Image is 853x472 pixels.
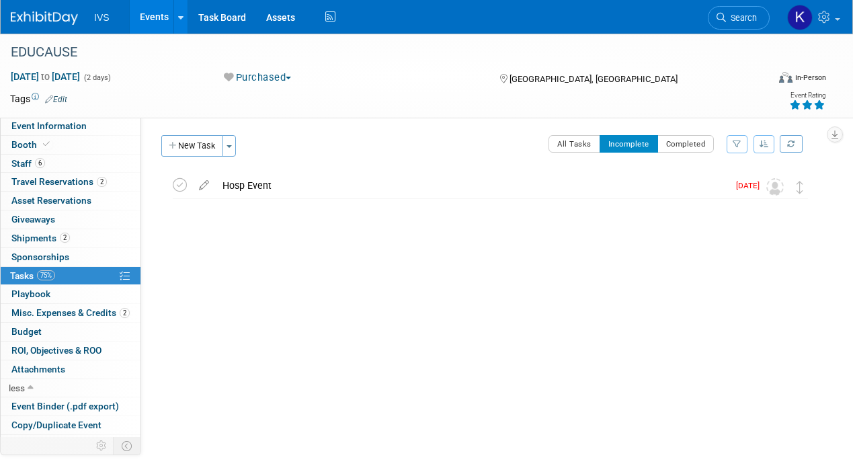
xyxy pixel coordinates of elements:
div: EDUCAUSE [6,40,756,65]
span: [GEOGRAPHIC_DATA], [GEOGRAPHIC_DATA] [510,74,678,84]
a: Event Information [1,117,140,135]
div: Hosp Event [216,174,728,197]
div: Event Rating [789,92,825,99]
span: less [9,383,25,393]
td: Personalize Event Tab Strip [90,437,114,455]
button: All Tasks [549,135,600,153]
span: [DATE] [DATE] [10,71,81,83]
span: Tasks [10,270,55,281]
span: Asset Reservations [11,195,91,206]
button: New Task [161,135,223,157]
span: Shipments [11,233,70,243]
span: [DATE] [736,181,766,190]
span: 2 [60,233,70,243]
td: Toggle Event Tabs [114,437,141,455]
a: ROI, Objectives & ROO [1,342,140,360]
img: ExhibitDay [11,11,78,25]
span: 75% [37,270,55,280]
a: Asset Reservations [1,192,140,210]
span: Search [726,13,757,23]
span: ROI, Objectives & ROO [11,345,101,356]
i: Booth reservation complete [43,141,50,148]
a: Copy/Duplicate Event [1,416,140,434]
span: Copy/Duplicate Event [11,420,101,430]
a: Refresh [780,135,803,153]
i: Move task [797,181,803,194]
a: Attachments [1,360,140,379]
span: Budget [11,326,42,337]
img: Kate Wroblewski [787,5,813,30]
span: Giveaways [11,214,55,225]
span: Event Binder (.pdf export) [11,401,119,411]
span: Sponsorships [11,251,69,262]
a: Giveaways [1,210,140,229]
a: Booth [1,136,140,154]
span: Staff [11,158,45,169]
a: Travel Reservations2 [1,173,140,191]
span: to [39,71,52,82]
span: Travel Reservations [11,176,107,187]
a: Search [708,6,770,30]
button: Completed [657,135,715,153]
a: Playbook [1,285,140,303]
td: Tags [10,92,67,106]
span: (2 days) [83,73,111,82]
a: Budget [1,323,140,341]
span: Playbook [11,288,50,299]
a: Sponsorships [1,248,140,266]
a: less [1,379,140,397]
span: IVS [94,12,110,23]
div: In-Person [795,73,826,83]
div: Event Format [707,70,826,90]
span: 2 [120,308,130,318]
a: Shipments2 [1,229,140,247]
img: Format-Inperson.png [779,72,793,83]
button: Incomplete [600,135,658,153]
span: Booth [11,139,52,150]
a: Staff6 [1,155,140,173]
a: Edit [45,95,67,104]
img: Unassigned [766,178,784,196]
button: Purchased [219,71,296,85]
a: Event Binder (.pdf export) [1,397,140,416]
span: Attachments [11,364,65,375]
span: 6 [35,158,45,168]
a: Tasks75% [1,267,140,285]
span: 2 [97,177,107,187]
a: Misc. Expenses & Credits2 [1,304,140,322]
span: Event Information [11,120,87,131]
a: edit [192,180,216,192]
span: Misc. Expenses & Credits [11,307,130,318]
